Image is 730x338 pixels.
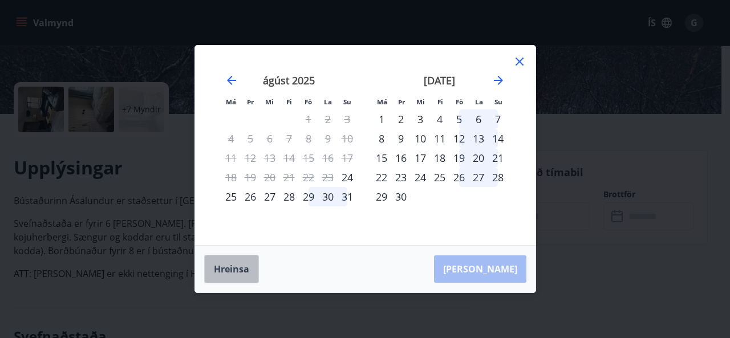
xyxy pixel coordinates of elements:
[260,148,279,168] td: Not available. miðvikudagur, 13. ágúst 2025
[492,74,505,87] div: Move forward to switch to the next month.
[343,97,351,106] small: Su
[338,148,357,168] td: Not available. sunnudagur, 17. ágúst 2025
[469,168,488,187] div: 27
[488,109,508,129] div: 7
[411,109,430,129] div: 3
[372,148,391,168] div: 15
[372,168,391,187] td: mánudagur, 22. september 2025
[449,148,469,168] div: 19
[416,97,425,106] small: Mi
[391,148,411,168] div: 16
[469,129,488,148] div: 13
[338,168,357,187] td: sunnudagur, 24. ágúst 2025
[488,148,508,168] div: 21
[494,97,502,106] small: Su
[299,109,318,129] td: Not available. föstudagur, 1. ágúst 2025
[221,187,241,206] div: 25
[391,148,411,168] td: þriðjudagur, 16. september 2025
[279,129,299,148] td: Not available. fimmtudagur, 7. ágúst 2025
[225,74,238,87] div: Move backward to switch to the previous month.
[398,97,405,106] small: Þr
[469,129,488,148] td: laugardagur, 13. september 2025
[372,168,391,187] div: 22
[449,129,469,148] div: 12
[372,109,391,129] td: mánudagur, 1. september 2025
[411,129,430,148] td: miðvikudagur, 10. september 2025
[221,129,241,148] td: Not available. mánudagur, 4. ágúst 2025
[411,148,430,168] div: 17
[391,187,411,206] div: 30
[241,148,260,168] td: Not available. þriðjudagur, 12. ágúst 2025
[430,109,449,129] div: 4
[324,97,332,106] small: La
[449,148,469,168] td: föstudagur, 19. september 2025
[204,255,259,283] button: Hreinsa
[424,74,455,87] strong: [DATE]
[260,129,279,148] td: Not available. miðvikudagur, 6. ágúst 2025
[318,148,338,168] td: Not available. laugardagur, 16. ágúst 2025
[318,129,338,148] td: Not available. laugardagur, 9. ágúst 2025
[265,97,274,106] small: Mi
[241,187,260,206] td: þriðjudagur, 26. ágúst 2025
[221,148,241,168] td: Not available. mánudagur, 11. ágúst 2025
[430,148,449,168] td: fimmtudagur, 18. september 2025
[338,168,357,187] div: Aðeins innritun í boði
[221,187,241,206] td: mánudagur, 25. ágúst 2025
[372,187,391,206] div: 29
[372,109,391,129] div: 1
[488,109,508,129] td: sunnudagur, 7. september 2025
[299,187,318,206] td: föstudagur, 29. ágúst 2025
[241,129,260,148] td: Not available. þriðjudagur, 5. ágúst 2025
[372,148,391,168] td: mánudagur, 15. september 2025
[318,168,338,187] td: Not available. laugardagur, 23. ágúst 2025
[279,168,299,187] td: Not available. fimmtudagur, 21. ágúst 2025
[488,148,508,168] td: sunnudagur, 21. september 2025
[209,59,522,231] div: Calendar
[260,187,279,206] div: 27
[411,168,430,187] div: 24
[391,109,411,129] div: 2
[411,148,430,168] td: miðvikudagur, 17. september 2025
[411,168,430,187] td: miðvikudagur, 24. september 2025
[469,168,488,187] td: laugardagur, 27. september 2025
[221,168,241,187] td: Not available. mánudagur, 18. ágúst 2025
[449,168,469,187] td: föstudagur, 26. september 2025
[260,168,279,187] td: Not available. miðvikudagur, 20. ágúst 2025
[372,187,391,206] td: mánudagur, 29. september 2025
[488,168,508,187] div: 28
[318,187,338,206] td: laugardagur, 30. ágúst 2025
[391,129,411,148] td: þriðjudagur, 9. september 2025
[430,109,449,129] td: fimmtudagur, 4. september 2025
[318,109,338,129] td: Not available. laugardagur, 2. ágúst 2025
[391,187,411,206] td: þriðjudagur, 30. september 2025
[299,187,318,206] div: 29
[299,168,318,187] td: Not available. föstudagur, 22. ágúst 2025
[299,129,318,148] td: Not available. föstudagur, 8. ágúst 2025
[377,97,387,106] small: Má
[391,168,411,187] td: þriðjudagur, 23. september 2025
[260,187,279,206] td: miðvikudagur, 27. ágúst 2025
[430,129,449,148] td: fimmtudagur, 11. september 2025
[338,187,357,206] div: 31
[488,129,508,148] div: 14
[305,97,312,106] small: Fö
[456,97,463,106] small: Fö
[286,97,292,106] small: Fi
[469,148,488,168] div: 20
[263,74,315,87] strong: ágúst 2025
[430,148,449,168] div: 18
[226,97,236,106] small: Má
[241,187,260,206] div: 26
[279,187,299,206] td: fimmtudagur, 28. ágúst 2025
[469,109,488,129] div: 6
[411,129,430,148] div: 10
[449,168,469,187] div: 26
[430,168,449,187] td: fimmtudagur, 25. september 2025
[241,168,260,187] td: Not available. þriðjudagur, 19. ágúst 2025
[449,129,469,148] td: föstudagur, 12. september 2025
[338,129,357,148] td: Not available. sunnudagur, 10. ágúst 2025
[279,148,299,168] td: Not available. fimmtudagur, 14. ágúst 2025
[469,109,488,129] td: laugardagur, 6. september 2025
[430,168,449,187] div: 25
[391,129,411,148] div: 9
